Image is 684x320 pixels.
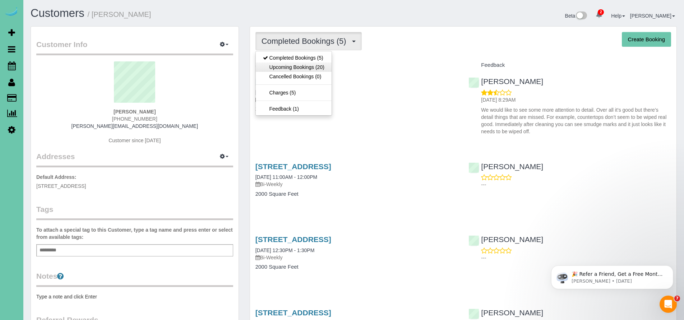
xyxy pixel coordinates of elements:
[468,62,671,68] h4: Feedback
[36,226,233,241] label: To attach a special tag to this Customer, type a tag name and press enter or select from availabl...
[88,10,151,18] small: / [PERSON_NAME]
[262,37,350,46] span: Completed Bookings (5)
[256,72,332,81] a: Cancelled Bookings (0)
[255,162,331,171] a: [STREET_ADDRESS]
[622,32,671,47] button: Create Booking
[256,53,332,62] a: Completed Bookings (5)
[108,138,161,143] span: Customer since [DATE]
[598,9,604,15] span: 2
[255,106,458,112] h4: 2000 Square Feet
[255,174,317,180] a: [DATE] 11:00AM - 12:00PM
[540,250,684,301] iframe: Intercom notifications message
[468,162,543,171] a: [PERSON_NAME]
[575,11,587,21] img: New interface
[36,173,77,181] label: Default Address:
[674,296,680,301] span: 7
[660,296,677,313] iframe: Intercom live chat
[481,181,671,188] p: ---
[36,39,233,55] legend: Customer Info
[565,13,587,19] a: Beta
[4,7,19,17] img: Automaid Logo
[255,235,331,244] a: [STREET_ADDRESS]
[36,183,86,189] span: [STREET_ADDRESS]
[256,104,332,113] a: Feedback (1)
[114,109,156,115] strong: [PERSON_NAME]
[112,116,157,122] span: [PHONE_NUMBER]
[481,254,671,261] p: ---
[36,271,233,287] legend: Notes
[255,309,331,317] a: [STREET_ADDRESS]
[71,123,198,129] a: [PERSON_NAME][EMAIL_ADDRESS][DOMAIN_NAME]
[468,77,543,85] a: [PERSON_NAME]
[36,293,233,300] pre: Type a note and click Enter
[31,7,84,19] a: Customers
[255,264,458,270] h4: 2000 Square Feet
[255,191,458,197] h4: 2000 Square Feet
[255,247,315,253] a: [DATE] 12:30PM - 1:30PM
[592,7,606,23] a: 2
[256,62,332,72] a: Upcoming Bookings (20)
[256,88,332,97] a: Charges (5)
[255,32,362,50] button: Completed Bookings (5)
[611,13,625,19] a: Help
[481,106,671,135] p: We would like to see some more attention to detail. Over all it’s good but there’s detail things ...
[36,204,233,220] legend: Tags
[481,96,671,103] p: [DATE] 8:29AM
[630,13,675,19] a: [PERSON_NAME]
[468,309,543,317] a: [PERSON_NAME]
[255,62,458,68] h4: Service
[468,235,543,244] a: [PERSON_NAME]
[255,181,458,188] p: Bi-Weekly
[255,96,458,103] p: Bi-Weekly
[255,254,458,261] p: Bi-Weekly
